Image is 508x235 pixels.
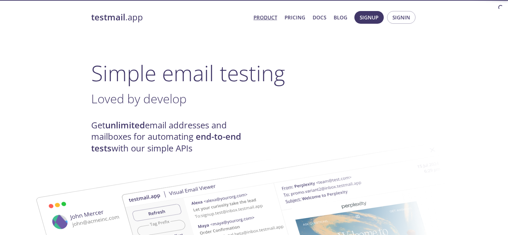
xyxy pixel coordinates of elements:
strong: unlimited [105,119,145,131]
strong: testmail [91,11,125,23]
span: Loved by develop [91,90,187,107]
button: Signup [354,11,384,24]
h1: Simple email testing [91,60,417,86]
strong: end-to-end tests [91,131,241,154]
a: Docs [313,13,326,22]
span: Signin [392,13,410,22]
a: Blog [334,13,347,22]
a: Product [253,13,277,22]
h4: Get email addresses and mailboxes for automating with our simple APIs [91,120,254,154]
button: Signin [387,11,415,24]
a: Pricing [285,13,305,22]
span: Signup [360,13,378,22]
a: testmail.app [91,12,248,23]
